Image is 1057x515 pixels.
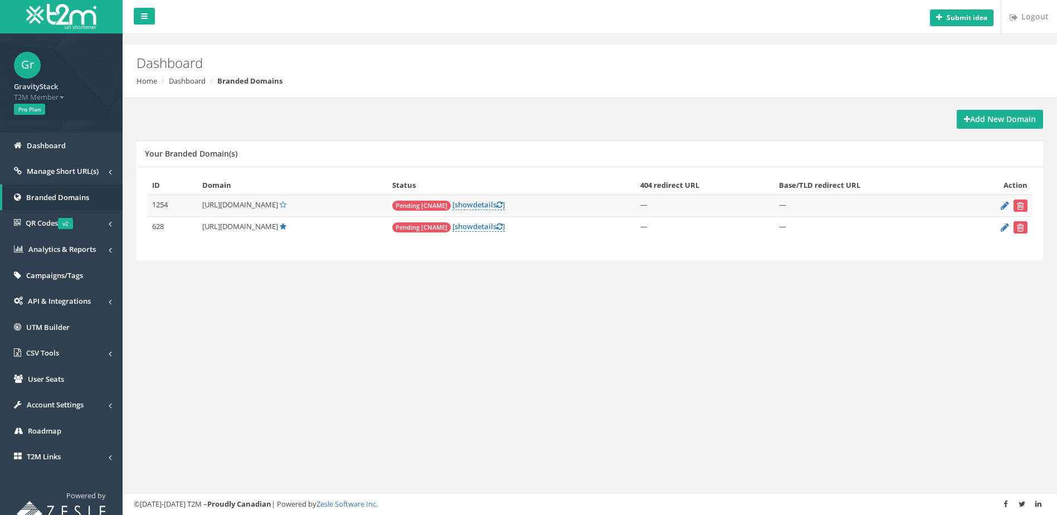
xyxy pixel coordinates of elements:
[455,221,473,231] span: show
[14,81,58,91] strong: GravityStack
[28,244,96,254] span: Analytics & Reports
[775,217,959,239] td: —
[14,104,45,115] span: Pro Plan
[14,52,41,79] span: Gr
[148,176,198,195] th: ID
[27,400,84,410] span: Account Settings
[26,270,83,280] span: Campaigns/Tags
[137,56,889,70] h2: Dashboard
[148,195,198,217] td: 1254
[28,426,61,436] span: Roadmap
[280,200,286,210] a: Set Default
[636,217,775,239] td: —
[28,296,91,306] span: API & Integrations
[26,218,73,228] span: QR Codes
[26,4,96,29] img: T2M
[198,176,388,195] th: Domain
[217,76,282,86] strong: Branded Domains
[148,217,198,239] td: 628
[207,499,271,509] strong: Proudly Canadian
[14,79,109,102] a: GravityStack T2M Member
[775,176,959,195] th: Base/TLD redirect URL
[202,221,278,231] span: [URL][DOMAIN_NAME]
[14,92,109,103] span: T2M Member
[636,176,775,195] th: 404 redirect URL
[27,140,66,150] span: Dashboard
[388,176,636,195] th: Status
[452,221,505,232] a: [showdetails]
[964,114,1036,124] strong: Add New Domain
[145,149,237,158] h5: Your Branded Domain(s)
[957,110,1043,129] a: Add New Domain
[959,176,1032,195] th: Action
[280,221,286,231] a: Default
[930,9,993,26] button: Submit idea
[452,200,505,210] a: [showdetails]
[392,201,451,211] span: Pending [CNAME]
[26,322,70,332] span: UTM Builder
[27,166,99,176] span: Manage Short URL(s)
[169,76,206,86] a: Dashboard
[137,76,157,86] a: Home
[775,195,959,217] td: —
[66,490,106,501] span: Powered by
[316,499,378,509] a: Zesle Software Inc.
[28,374,64,384] span: User Seats
[947,13,987,22] b: Submit idea
[202,200,278,210] span: [URL][DOMAIN_NAME]
[58,218,73,229] span: v2
[134,499,1046,509] div: ©[DATE]-[DATE] T2M – | Powered by
[392,222,451,232] span: Pending [CNAME]
[27,451,61,461] span: T2M Links
[455,200,473,210] span: show
[636,195,775,217] td: —
[26,348,59,358] span: CSV Tools
[26,192,89,202] span: Branded Domains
